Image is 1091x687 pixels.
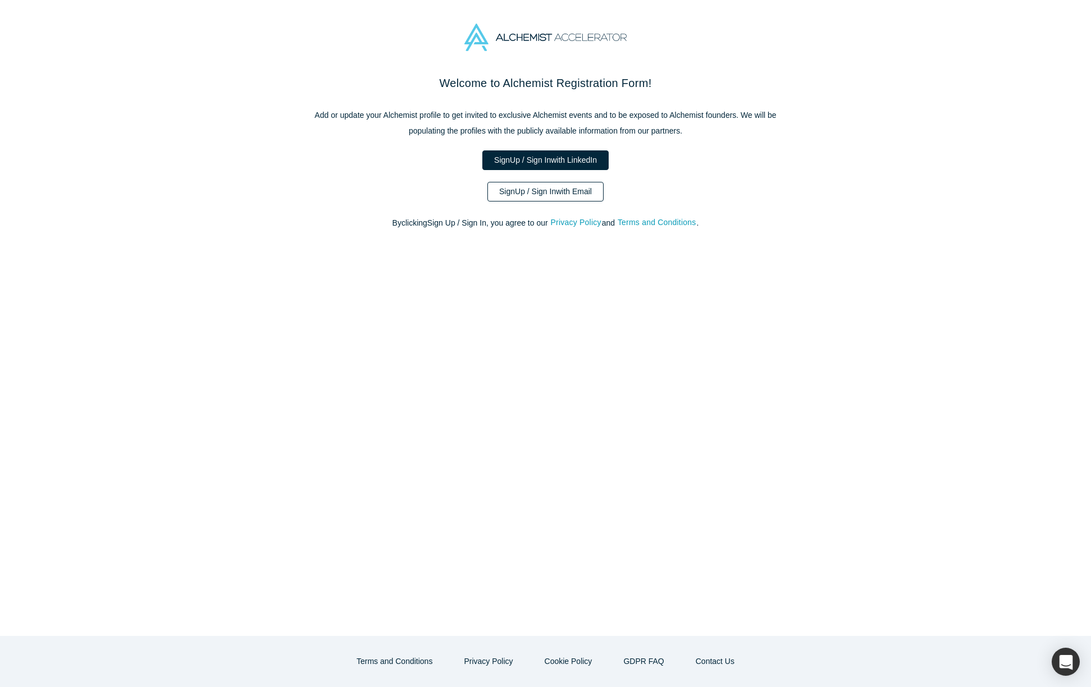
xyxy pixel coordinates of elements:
[310,75,782,91] h2: Welcome to Alchemist Registration Form!
[533,652,604,671] button: Cookie Policy
[464,24,626,51] img: Alchemist Accelerator Logo
[310,217,782,229] p: By clicking Sign Up / Sign In , you agree to our and .
[310,107,782,139] p: Add or update your Alchemist profile to get invited to exclusive Alchemist events and to be expos...
[684,652,746,671] button: Contact Us
[550,216,602,229] button: Privacy Policy
[611,652,675,671] a: GDPR FAQ
[452,652,524,671] button: Privacy Policy
[345,652,444,671] button: Terms and Conditions
[617,216,697,229] button: Terms and Conditions
[482,150,609,170] a: SignUp / Sign Inwith LinkedIn
[487,182,604,201] a: SignUp / Sign Inwith Email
